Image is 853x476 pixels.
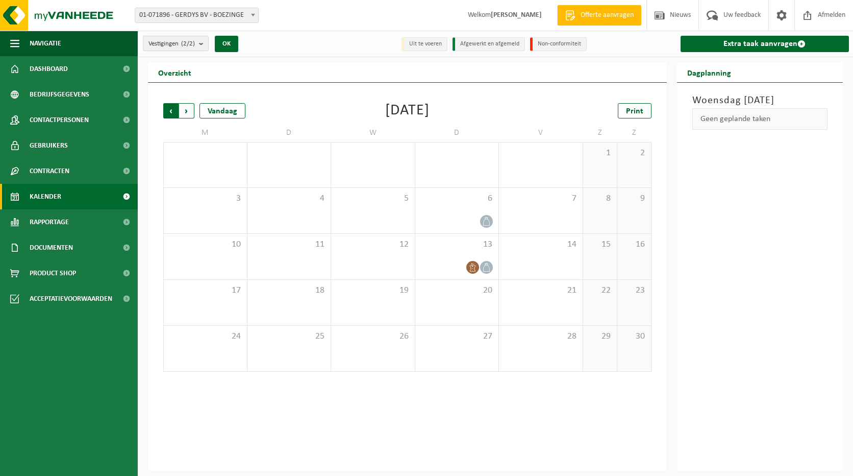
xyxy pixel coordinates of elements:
strong: [PERSON_NAME] [491,11,542,19]
h2: Overzicht [148,62,202,82]
span: 1 [588,148,612,159]
span: Kalender [30,184,61,209]
span: 15 [588,239,612,250]
span: Volgende [179,103,194,118]
span: Contracten [30,158,69,184]
td: V [499,124,583,142]
a: Offerte aanvragen [557,5,641,26]
td: M [163,124,247,142]
span: 14 [504,239,578,250]
span: Rapportage [30,209,69,235]
span: 9 [622,193,646,204]
span: 3 [169,193,242,204]
span: Print [626,107,643,115]
span: Vorige [163,103,179,118]
span: 23 [622,285,646,296]
span: Gebruikers [30,133,68,158]
div: [DATE] [385,103,430,118]
span: Offerte aanvragen [578,10,636,20]
span: 28 [504,331,578,342]
h3: Woensdag [DATE] [692,93,828,108]
span: 8 [588,193,612,204]
div: Vandaag [199,103,245,118]
td: D [415,124,499,142]
span: 2 [622,148,646,159]
td: Z [617,124,651,142]
span: 01-071896 - GERDYS BV - BOEZINGE [135,8,258,22]
span: 17 [169,285,242,296]
span: 29 [588,331,612,342]
span: 10 [169,239,242,250]
span: 16 [622,239,646,250]
span: Acceptatievoorwaarden [30,286,112,312]
a: Print [618,103,651,118]
span: 22 [588,285,612,296]
td: W [331,124,415,142]
span: 13 [420,239,494,250]
button: Vestigingen(2/2) [143,36,209,51]
li: Uit te voeren [402,37,447,51]
span: 25 [253,331,326,342]
span: 30 [622,331,646,342]
span: 19 [336,285,410,296]
td: D [247,124,332,142]
span: Product Shop [30,260,76,286]
span: 26 [336,331,410,342]
span: Vestigingen [148,36,195,52]
span: 27 [420,331,494,342]
li: Afgewerkt en afgemeld [453,37,525,51]
span: 24 [169,331,242,342]
td: Z [583,124,617,142]
button: OK [215,36,238,52]
span: Navigatie [30,31,61,56]
div: Geen geplande taken [692,108,828,130]
span: 5 [336,193,410,204]
span: Contactpersonen [30,107,89,133]
span: 12 [336,239,410,250]
span: 6 [420,193,494,204]
span: 01-071896 - GERDYS BV - BOEZINGE [135,8,259,23]
h2: Dagplanning [677,62,741,82]
span: 7 [504,193,578,204]
span: 20 [420,285,494,296]
span: Documenten [30,235,73,260]
span: 21 [504,285,578,296]
span: Bedrijfsgegevens [30,82,89,107]
span: Dashboard [30,56,68,82]
span: 18 [253,285,326,296]
count: (2/2) [181,40,195,47]
li: Non-conformiteit [530,37,587,51]
a: Extra taak aanvragen [681,36,849,52]
span: 11 [253,239,326,250]
span: 4 [253,193,326,204]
